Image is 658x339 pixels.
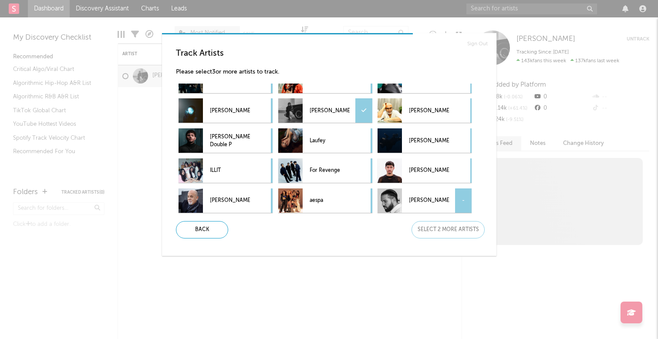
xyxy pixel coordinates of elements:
[176,67,489,77] p: Please select 3 or more artists to track.
[179,158,273,183] div: ILLIT
[409,161,449,181] p: [PERSON_NAME]
[278,158,372,183] div: For Revenge
[409,191,449,211] p: [PERSON_NAME]
[467,39,488,49] a: Sign Out
[378,98,472,123] div: [PERSON_NAME]
[176,48,489,59] h3: Track Artists
[210,131,250,151] p: [PERSON_NAME] Double P
[310,191,350,211] p: aespa
[210,101,250,121] p: [PERSON_NAME]
[179,188,273,213] div: [PERSON_NAME]
[378,158,472,183] div: [PERSON_NAME]
[310,131,350,151] p: Laufey
[179,98,273,123] div: [PERSON_NAME]
[179,128,273,153] div: [PERSON_NAME] Double P
[278,98,372,123] div: [PERSON_NAME]
[409,131,449,151] p: [PERSON_NAME]
[378,188,472,213] div: [PERSON_NAME]-
[409,101,449,121] p: [PERSON_NAME]
[378,128,472,153] div: [PERSON_NAME]
[310,101,350,121] p: [PERSON_NAME]
[310,161,350,181] p: For Revenge
[210,161,250,181] p: ILLIT
[278,128,372,153] div: Laufey
[278,188,372,213] div: aespa
[455,188,472,213] div: -
[210,191,250,211] p: [PERSON_NAME]
[176,221,228,238] div: Back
